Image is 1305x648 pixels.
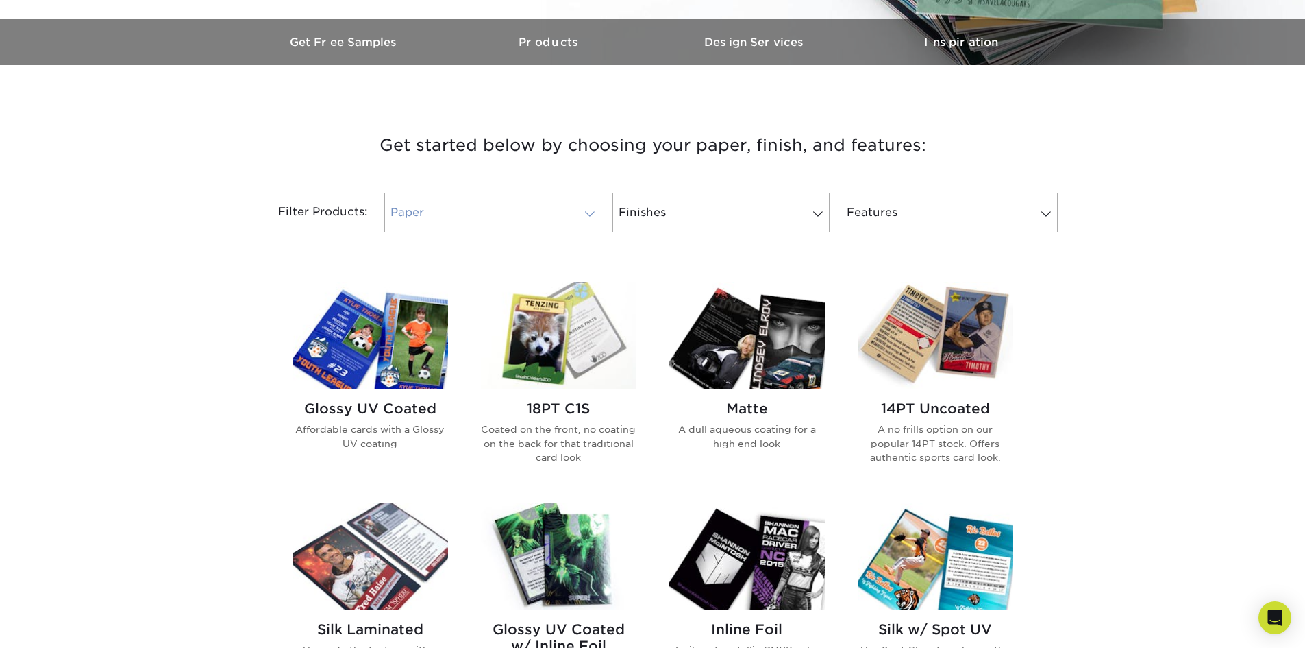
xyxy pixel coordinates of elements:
p: Affordable cards with a Glossy UV coating [293,422,448,451]
img: Glossy UV Coated Trading Cards [293,282,448,389]
a: Paper [384,193,601,232]
h2: Matte [669,400,825,417]
h2: 18PT C1S [481,400,636,417]
img: 14PT Uncoated Trading Cards [858,282,1013,389]
p: A dull aqueous coating for a high end look [669,422,825,451]
img: Glossy UV Coated w/ Inline Foil Trading Cards [481,503,636,610]
a: 14PT Uncoated Trading Cards 14PT Uncoated A no frills option on our popular 14PT stock. Offers au... [858,282,1013,486]
p: A no frills option on our popular 14PT stock. Offers authentic sports card look. [858,422,1013,464]
img: 18PT C1S Trading Cards [481,282,636,389]
div: Filter Products: [242,193,379,232]
a: Glossy UV Coated Trading Cards Glossy UV Coated Affordable cards with a Glossy UV coating [293,282,448,486]
a: Get Free Samples [242,19,447,65]
h3: Design Services [653,36,858,49]
h3: Inspiration [858,36,1064,49]
h2: 14PT Uncoated [858,400,1013,417]
a: Inspiration [858,19,1064,65]
a: Features [841,193,1058,232]
img: Silk Laminated Trading Cards [293,503,448,610]
a: Design Services [653,19,858,65]
p: Coated on the front, no coating on the back for that traditional card look [481,422,636,464]
h3: Products [447,36,653,49]
img: Inline Foil Trading Cards [669,503,825,610]
h3: Get started below by choosing your paper, finish, and features: [252,115,1054,176]
h2: Glossy UV Coated [293,400,448,417]
img: Matte Trading Cards [669,282,825,389]
a: Matte Trading Cards Matte A dull aqueous coating for a high end look [669,282,825,486]
h2: Silk w/ Spot UV [858,621,1013,638]
a: 18PT C1S Trading Cards 18PT C1S Coated on the front, no coating on the back for that traditional ... [481,282,636,486]
img: Silk w/ Spot UV Trading Cards [858,503,1013,610]
a: Finishes [612,193,830,232]
a: Products [447,19,653,65]
h2: Inline Foil [669,621,825,638]
div: Open Intercom Messenger [1258,601,1291,634]
h3: Get Free Samples [242,36,447,49]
